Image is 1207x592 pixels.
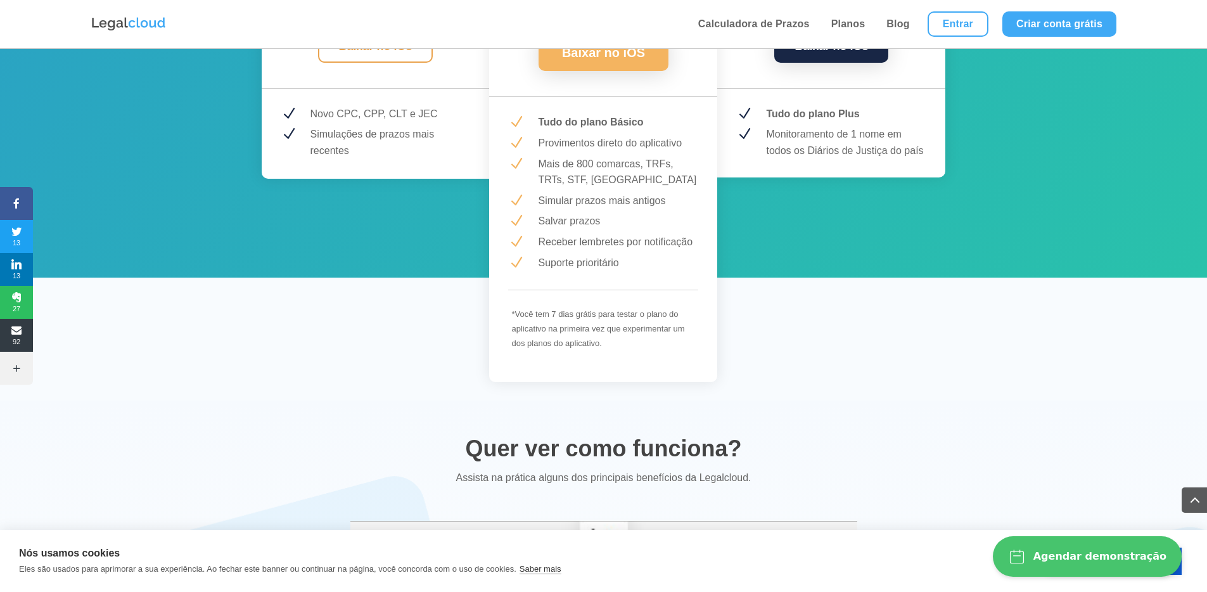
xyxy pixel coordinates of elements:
[281,126,297,142] span: N
[538,135,698,151] p: Provimentos direto do aplicativo
[465,435,741,461] span: Quer ver como funciona?
[310,106,471,122] p: Novo CPC, CPP, CLT e JEC
[538,213,698,229] p: Salvar prazos
[766,108,859,119] strong: Tudo do plano Plus
[928,11,988,37] a: Entrar
[508,156,524,172] span: N
[538,193,698,209] p: Simular prazos mais antigos
[508,114,524,130] span: N
[91,16,167,32] img: Logo da Legalcloud
[508,234,524,250] span: N
[538,156,698,188] p: Mais de 800 comarcas, TRFs, TRTs, STF, [GEOGRAPHIC_DATA]
[538,255,698,271] p: Suporte prioritário
[281,106,297,122] span: N
[736,106,752,122] span: N
[19,564,516,574] p: Eles são usados para aprimorar a sua experiência. Ao fechar este banner ou continuar na página, v...
[508,193,524,209] span: N
[736,126,752,142] span: N
[539,34,668,71] a: Baixar no iOS
[520,564,561,574] a: Saber mais
[538,117,643,127] strong: Tudo do plano Básico
[310,126,471,158] p: Simulações de prazos mais recentes
[508,135,524,151] span: N
[262,469,946,487] p: Assista na prática alguns dos principais benefícios da Legalcloud.
[508,213,524,229] span: N
[766,126,926,158] p: Monitoramento de 1 nome em todos os Diários de Justiça do país
[538,234,698,250] p: Receber lembretes por notificação
[511,307,695,351] p: *Você tem 7 dias grátis para testar o plano do aplicativo na primeira vez que experimentar um dos...
[1002,11,1116,37] a: Criar conta grátis
[508,255,524,271] span: N
[19,548,120,558] strong: Nós usamos cookies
